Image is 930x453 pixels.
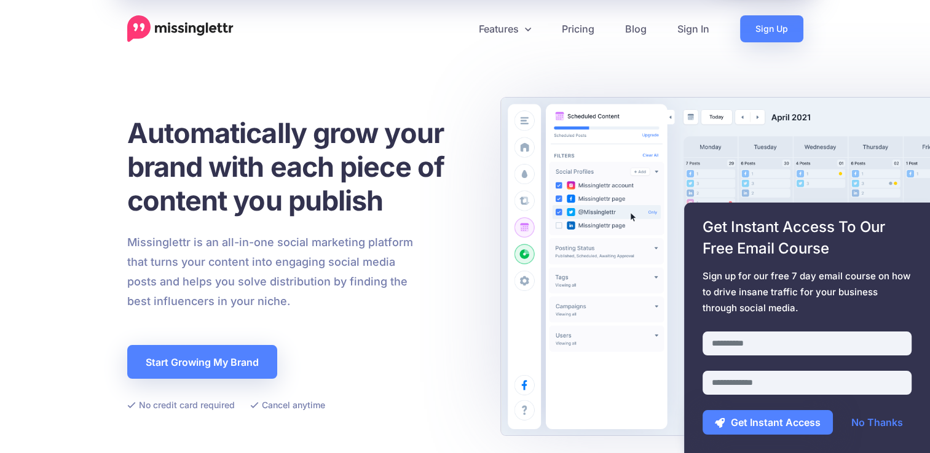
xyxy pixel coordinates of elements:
[127,233,414,311] p: Missinglettr is an all-in-one social marketing platform that turns your content into engaging soc...
[610,15,662,42] a: Blog
[546,15,610,42] a: Pricing
[127,116,475,217] h1: Automatically grow your brand with each piece of content you publish
[127,15,234,42] a: Home
[703,410,833,435] button: Get Instant Access
[463,15,546,42] a: Features
[703,268,912,316] span: Sign up for our free 7 day email course on how to drive insane traffic for your business through ...
[740,15,803,42] a: Sign Up
[703,216,912,259] span: Get Instant Access To Our Free Email Course
[662,15,725,42] a: Sign In
[839,410,915,435] a: No Thanks
[250,397,325,412] li: Cancel anytime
